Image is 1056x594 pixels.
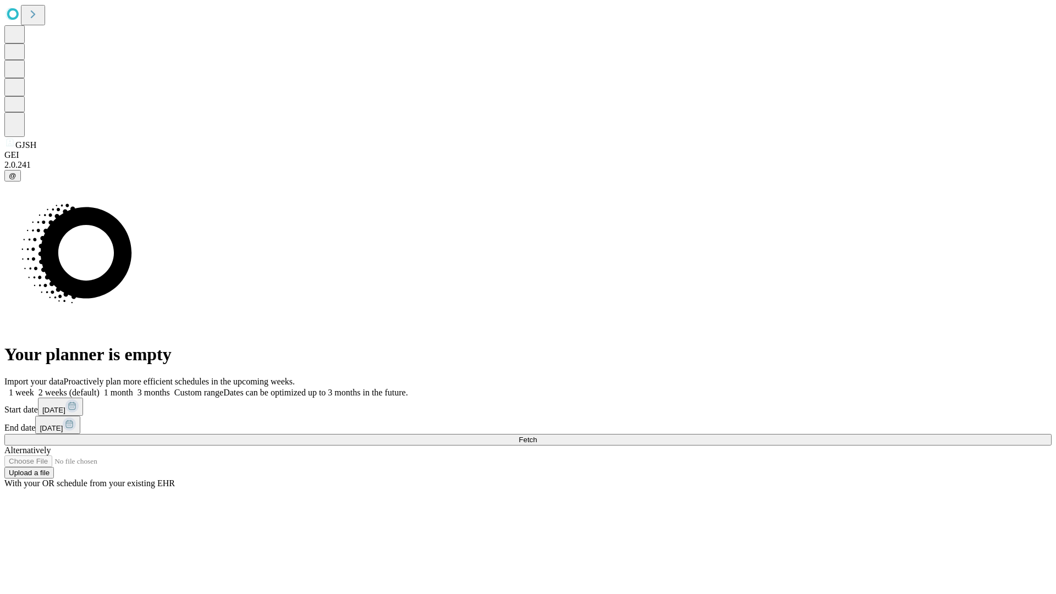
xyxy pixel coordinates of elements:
span: 3 months [137,388,170,397]
button: [DATE] [35,416,80,434]
span: Fetch [519,436,537,444]
div: End date [4,416,1052,434]
span: Proactively plan more efficient schedules in the upcoming weeks. [64,377,295,386]
button: Upload a file [4,467,54,479]
button: [DATE] [38,398,83,416]
span: 1 week [9,388,34,397]
span: Dates can be optimized up to 3 months in the future. [223,388,408,397]
h1: Your planner is empty [4,344,1052,365]
span: 1 month [104,388,133,397]
button: Fetch [4,434,1052,446]
span: @ [9,172,16,180]
button: @ [4,170,21,182]
div: 2.0.241 [4,160,1052,170]
div: GEI [4,150,1052,160]
span: GJSH [15,140,36,150]
span: 2 weeks (default) [38,388,100,397]
div: Start date [4,398,1052,416]
span: With your OR schedule from your existing EHR [4,479,175,488]
span: Custom range [174,388,223,397]
span: [DATE] [40,424,63,432]
span: [DATE] [42,406,65,414]
span: Import your data [4,377,64,386]
span: Alternatively [4,446,51,455]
